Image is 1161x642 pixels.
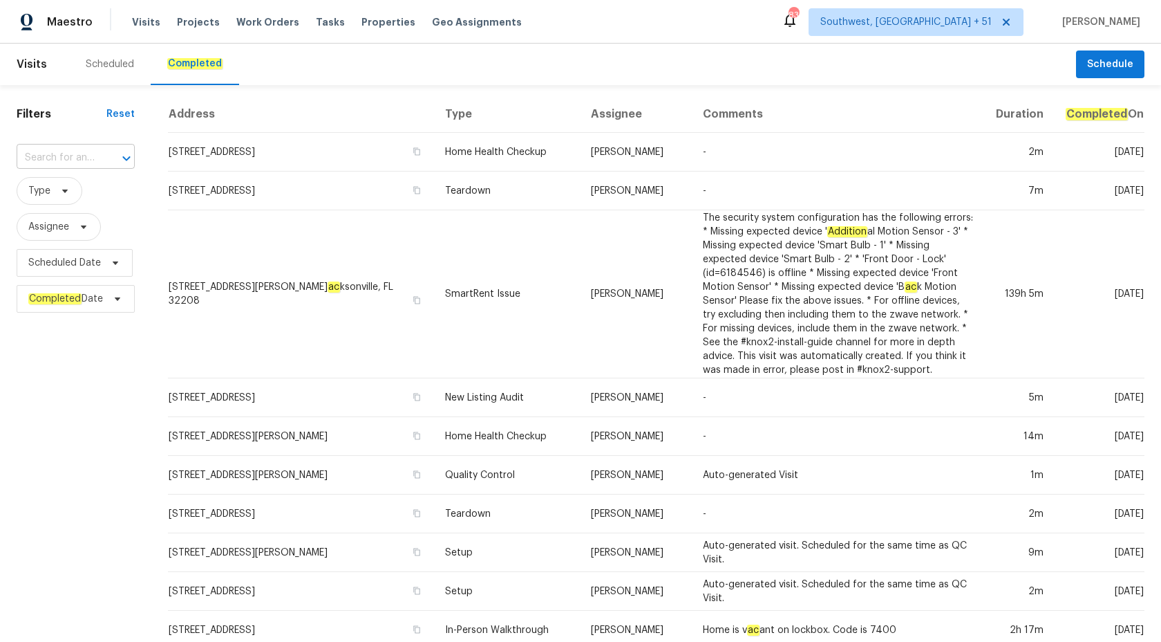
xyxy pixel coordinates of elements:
td: - [692,172,985,210]
span: Work Orders [236,15,299,29]
td: 2m [985,572,1055,611]
em: Completed [28,293,82,304]
td: [PERSON_NAME] [580,133,692,172]
td: The security system configuration has the following errors: * Missing expected device ' al Motion... [692,210,985,378]
td: [STREET_ADDRESS] [168,172,434,210]
span: Assignee [28,220,69,234]
td: SmartRent Issue [434,210,580,378]
td: [PERSON_NAME] [580,495,692,533]
td: [PERSON_NAME] [580,210,692,378]
td: [DATE] [1055,572,1144,611]
td: 9m [985,533,1055,572]
button: Copy Address [410,430,423,442]
td: [PERSON_NAME] [580,172,692,210]
td: 1m [985,456,1055,495]
td: [DATE] [1055,172,1144,210]
td: [DATE] [1055,533,1144,572]
button: Copy Address [410,468,423,481]
td: [DATE] [1055,495,1144,533]
th: Duration [985,96,1055,133]
span: Southwest, [GEOGRAPHIC_DATA] + 51 [820,15,992,29]
td: [STREET_ADDRESS] [168,378,434,417]
td: [STREET_ADDRESS] [168,133,434,172]
td: [STREET_ADDRESS] [168,495,434,533]
em: Addition [827,226,867,237]
td: [DATE] [1055,417,1144,456]
span: Maestro [47,15,93,29]
em: ac [328,282,340,293]
span: Date [28,292,103,306]
td: 14m [985,417,1055,456]
td: Teardown [434,495,580,533]
div: Reset [106,107,135,121]
td: - [692,417,985,456]
td: [PERSON_NAME] [580,417,692,456]
button: Copy Address [410,391,423,403]
td: [PERSON_NAME] [580,572,692,611]
td: [STREET_ADDRESS][PERSON_NAME] [168,456,434,495]
button: Copy Address [410,507,423,520]
span: Visits [132,15,160,29]
button: Open [117,149,136,168]
td: 7m [985,172,1055,210]
td: Auto-generated visit. Scheduled for the same time as QC Visit. [692,533,985,572]
td: [PERSON_NAME] [580,378,692,417]
td: [DATE] [1055,378,1144,417]
div: 835 [789,8,798,22]
td: 2m [985,495,1055,533]
td: Quality Control [434,456,580,495]
td: [PERSON_NAME] [580,456,692,495]
td: Teardown [434,172,580,210]
span: Schedule [1087,56,1133,73]
td: 139h 5m [985,210,1055,378]
h1: Filters [17,107,106,121]
td: [DATE] [1055,210,1144,378]
em: ac [747,625,759,636]
td: Setup [434,572,580,611]
td: [DATE] [1055,456,1144,495]
em: Completed [167,58,223,69]
span: Type [28,184,50,198]
span: Visits [17,49,47,80]
td: Home Health Checkup [434,133,580,172]
button: Copy Address [410,184,423,196]
td: [DATE] [1055,133,1144,172]
th: On [1055,96,1144,133]
td: Auto-generated Visit [692,456,985,495]
span: [PERSON_NAME] [1057,15,1140,29]
th: Address [168,96,434,133]
td: New Listing Audit [434,378,580,417]
button: Copy Address [410,585,423,597]
input: Search for an address... [17,147,96,169]
td: [STREET_ADDRESS][PERSON_NAME] [168,533,434,572]
td: [STREET_ADDRESS][PERSON_NAME] [168,417,434,456]
td: Auto-generated visit. Scheduled for the same time as QC Visit. [692,572,985,611]
em: ac [905,282,917,293]
div: Scheduled [86,57,134,71]
td: 2m [985,133,1055,172]
td: - [692,495,985,533]
span: Tasks [316,17,345,27]
td: [STREET_ADDRESS][PERSON_NAME] ksonville, FL 32208 [168,210,434,378]
td: Setup [434,533,580,572]
button: Copy Address [410,145,423,158]
button: Copy Address [410,546,423,558]
em: Completed [1066,108,1128,120]
td: - [692,133,985,172]
td: Home Health Checkup [434,417,580,456]
th: Comments [692,96,985,133]
td: 5m [985,378,1055,417]
th: Assignee [580,96,692,133]
td: - [692,378,985,417]
td: [PERSON_NAME] [580,533,692,572]
button: Schedule [1076,51,1144,79]
span: Scheduled Date [28,256,101,270]
span: Geo Assignments [432,15,522,29]
span: Projects [177,15,220,29]
button: Copy Address [410,623,423,636]
td: [STREET_ADDRESS] [168,572,434,611]
button: Copy Address [410,294,423,306]
span: Properties [361,15,415,29]
th: Type [434,96,580,133]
